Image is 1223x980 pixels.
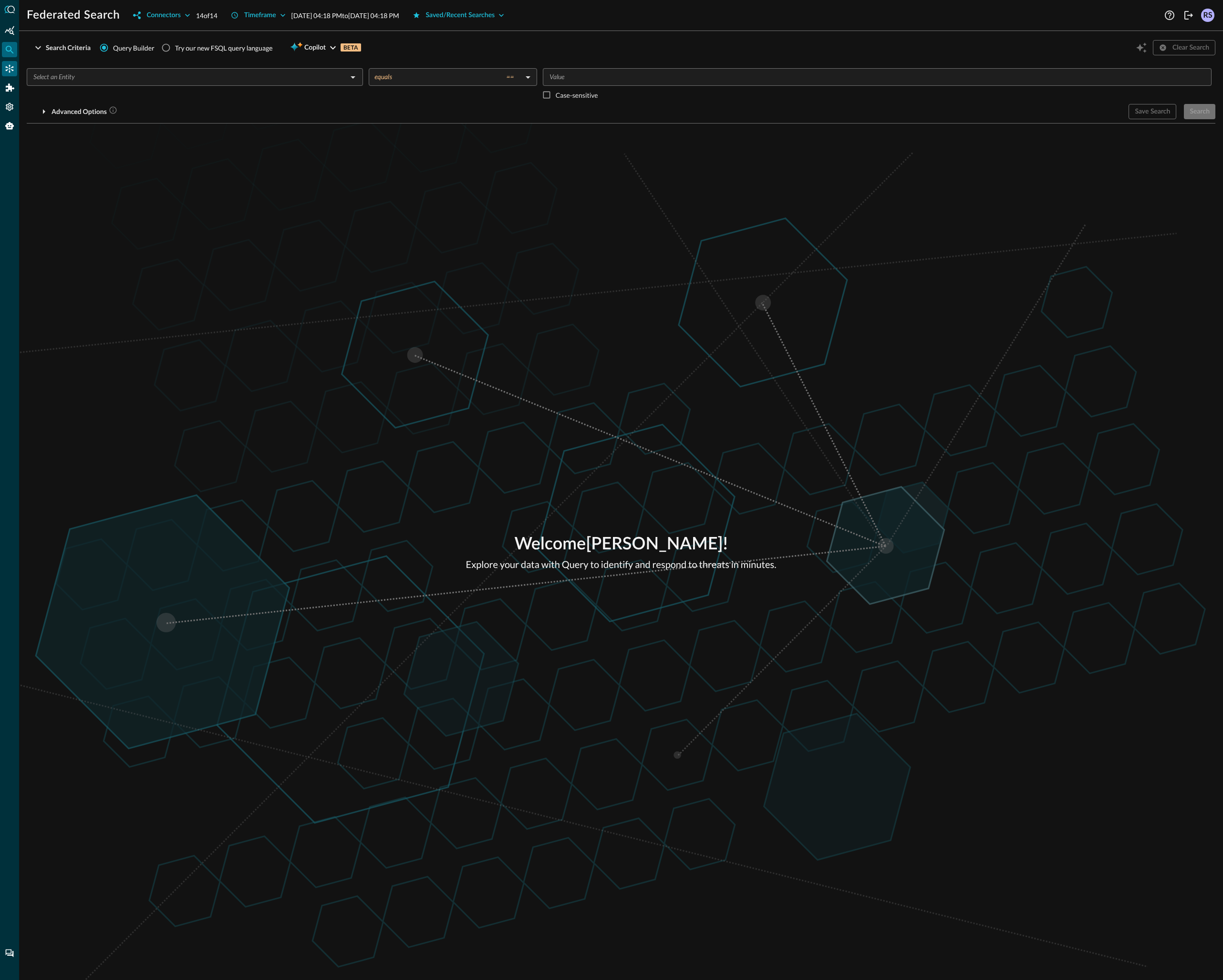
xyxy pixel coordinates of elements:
div: Addons [2,80,18,95]
button: Logout [1181,8,1196,23]
div: Summary Insights [2,23,17,38]
button: Advanced Options [27,104,123,119]
div: Chat [2,946,17,961]
div: Advanced Options [52,106,117,118]
div: Saved/Recent Searches [426,10,495,21]
span: == [506,72,514,81]
button: Search Criteria [27,40,96,55]
div: Connectors [146,10,180,21]
p: BETA [341,43,361,52]
div: RS [1201,9,1214,22]
button: CopilotBETA [284,40,367,55]
button: Open [346,71,360,84]
p: Explore your data with Query to identify and respond to threats in minutes. [466,557,777,572]
div: Search Criteria [46,42,91,54]
div: Federated Search [2,42,17,57]
div: Settings [2,99,17,114]
input: Value [546,71,1207,83]
button: Connectors [127,8,196,23]
input: Select an Entity [30,71,344,83]
p: Welcome [PERSON_NAME] ! [466,532,777,557]
div: Timeframe [244,10,276,21]
h1: Federated Search [27,8,120,23]
button: Help [1162,8,1177,23]
p: 14 of 14 [196,10,218,21]
p: [DATE] 04:18 PM to [DATE] 04:18 PM [291,10,399,21]
button: Saved/Recent Searches [407,8,510,23]
span: Copilot [304,42,326,54]
div: Query Agent [2,118,17,134]
div: Try our new FSQL query language [175,43,273,53]
span: Query Builder [113,43,155,53]
p: Case-sensitive [556,90,598,100]
span: equals [374,72,392,81]
div: Connectors [2,61,17,76]
div: equals [374,72,522,81]
button: Timeframe [225,8,291,23]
